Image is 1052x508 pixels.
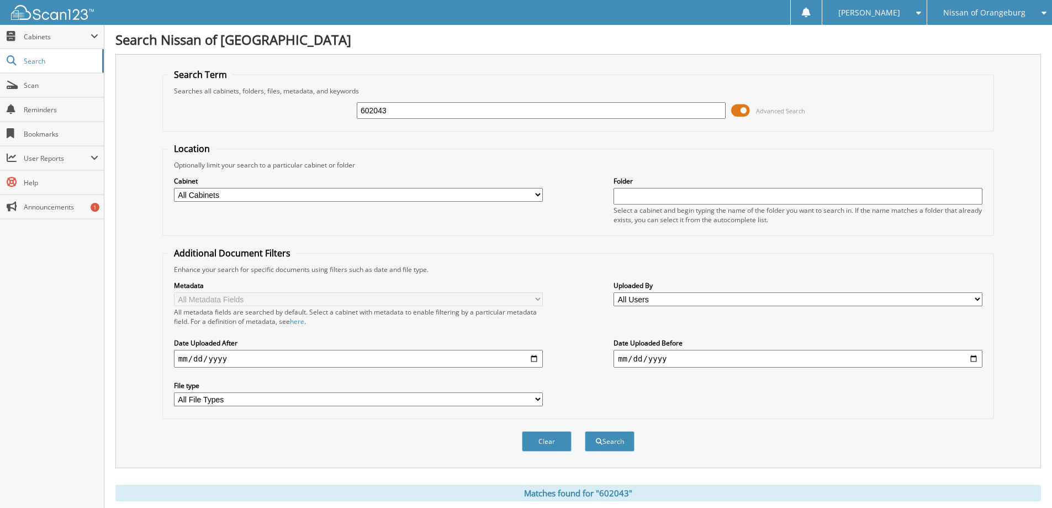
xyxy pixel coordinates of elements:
[174,176,543,186] label: Cabinet
[24,202,98,212] span: Announcements
[24,56,97,66] span: Search
[756,107,805,115] span: Advanced Search
[168,247,296,259] legend: Additional Document Filters
[24,105,98,114] span: Reminders
[614,206,982,224] div: Select a cabinet and begin typing the name of the folder you want to search in. If the name match...
[174,381,543,390] label: File type
[614,350,982,368] input: end
[614,338,982,348] label: Date Uploaded Before
[838,9,900,16] span: [PERSON_NAME]
[24,129,98,139] span: Bookmarks
[174,307,543,326] div: All metadata fields are searched by default. Select a cabinet with metadata to enable filtering b...
[11,5,94,20] img: scan123-logo-white.svg
[174,350,543,368] input: start
[24,178,98,187] span: Help
[585,431,635,452] button: Search
[168,86,988,96] div: Searches all cabinets, folders, files, metadata, and keywords
[290,317,304,326] a: here
[174,338,543,348] label: Date Uploaded After
[168,143,215,155] legend: Location
[174,281,543,290] label: Metadata
[168,160,988,170] div: Optionally limit your search to a particular cabinet or folder
[943,9,1025,16] span: Nissan of Orangeburg
[91,203,99,212] div: 1
[24,154,91,163] span: User Reports
[24,81,98,90] span: Scan
[115,485,1041,501] div: Matches found for "602043"
[115,30,1041,49] h1: Search Nissan of [GEOGRAPHIC_DATA]
[24,32,91,41] span: Cabinets
[614,176,982,186] label: Folder
[522,431,572,452] button: Clear
[168,69,232,81] legend: Search Term
[168,265,988,274] div: Enhance your search for specific documents using filters such as date and file type.
[614,281,982,290] label: Uploaded By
